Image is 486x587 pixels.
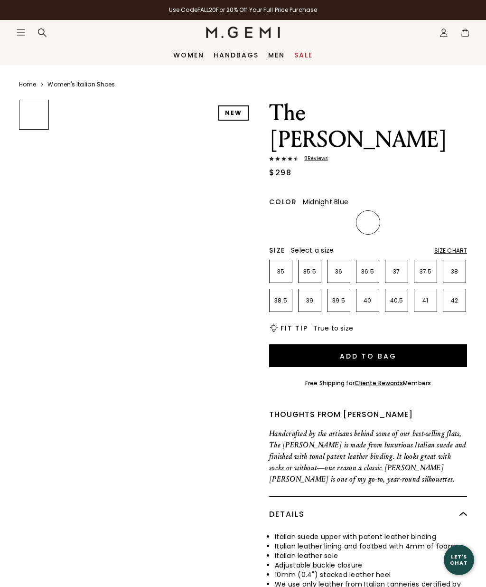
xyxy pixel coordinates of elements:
img: Black [299,212,321,233]
span: True to size [313,323,353,333]
div: $298 [269,167,291,179]
p: 38 [443,268,466,275]
li: Italian leather sole [275,551,467,560]
img: The Amabile [19,134,48,163]
img: Leopard [328,212,350,233]
p: 37.5 [414,268,437,275]
div: Details [269,497,467,532]
li: Italian leather lining and footbed with 4mm of foam [275,541,467,551]
span: 8 Review s [299,156,328,161]
a: Men [268,51,285,59]
p: 40.5 [385,297,408,304]
img: The Amabile [19,269,48,298]
button: Add to Bag [269,344,467,367]
p: 39 [299,297,321,304]
a: Sale [294,51,313,59]
span: Select a size [291,246,334,255]
img: Midnight Blue [357,212,379,233]
a: Women [173,51,204,59]
a: Women's Italian Shoes [47,81,115,88]
img: M.Gemi [206,27,280,38]
a: Handbags [214,51,259,59]
button: Open site menu [16,28,26,37]
h2: Fit Tip [280,324,308,332]
p: 40 [356,297,379,304]
p: 35.5 [299,268,321,275]
h1: The [PERSON_NAME] [269,100,467,153]
h2: Color [269,198,297,206]
span: Midnight Blue [303,197,348,207]
p: 39.5 [327,297,350,304]
p: 35 [270,268,292,275]
p: 36 [327,268,350,275]
img: The Amabile [19,236,48,265]
p: 37 [385,268,408,275]
strong: FALL20 [197,6,216,14]
p: 38.5 [270,297,292,304]
div: NEW [218,105,249,121]
p: 36.5 [356,268,379,275]
img: The Amabile [19,168,48,197]
img: The Amabile [19,201,48,230]
img: The Amabile [55,100,254,300]
img: Dark Burgundy [271,212,292,233]
a: Home [19,81,36,88]
li: 10mm (0.4") stacked leather heel [275,570,467,579]
a: 8Reviews [269,156,467,163]
h2: Size [269,246,285,254]
div: Thoughts from [PERSON_NAME] [269,409,467,420]
p: 41 [414,297,437,304]
div: Let's Chat [444,554,474,566]
li: Adjustable buckle closure [275,560,467,570]
a: Cliente Rewards [355,379,403,387]
div: Free Shipping for Members [305,379,431,387]
li: Italian suede upper with patent leather binding [275,532,467,541]
p: 42 [443,297,466,304]
p: Handcrafted by the artisans behind some of our best-selling flats, The [PERSON_NAME] is made from... [269,428,467,485]
img: Sand [386,212,408,233]
div: Size Chart [434,247,467,255]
